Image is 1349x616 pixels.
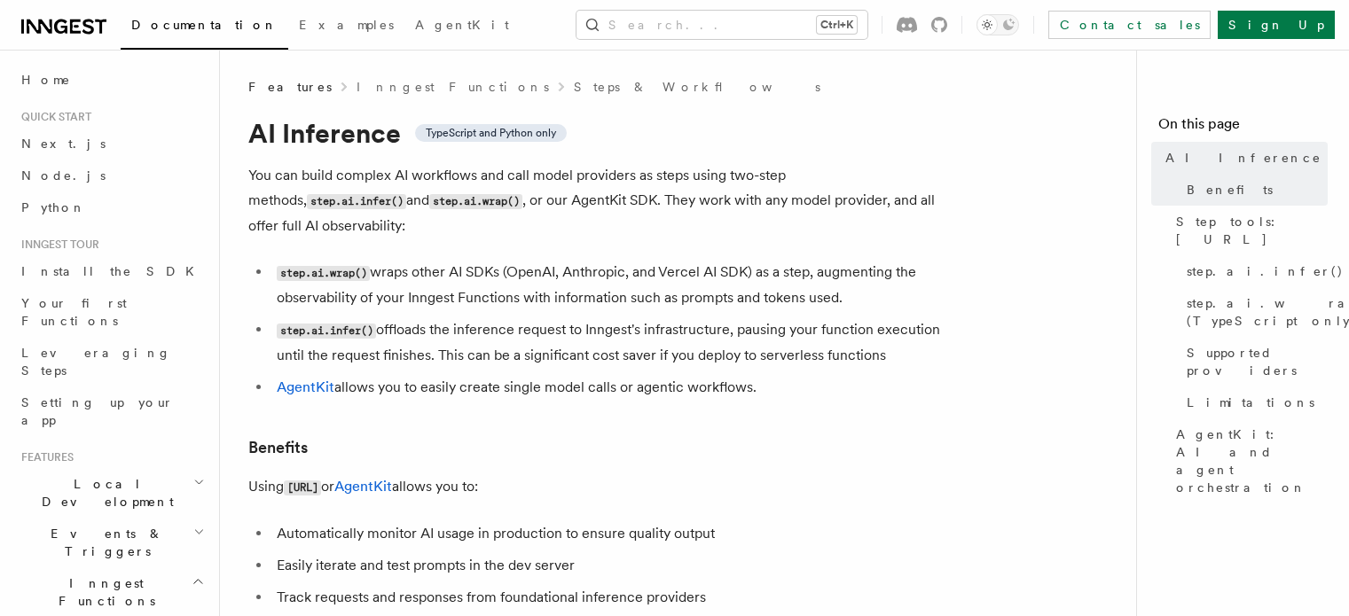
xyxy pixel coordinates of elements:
[271,521,958,546] li: Automatically monitor AI usage in production to ensure quality output
[1187,394,1314,411] span: Limitations
[404,5,520,48] a: AgentKit
[277,324,376,339] code: step.ai.infer()
[576,11,867,39] button: Search...Ctrl+K
[14,468,208,518] button: Local Development
[14,191,208,223] a: Python
[14,255,208,287] a: Install the SDK
[1180,386,1328,418] a: Limitations
[14,160,208,191] a: Node.js
[21,296,127,328] span: Your first Functions
[21,200,86,214] span: Python
[14,450,74,464] span: Features
[14,337,208,386] a: Leveraging Steps
[1158,142,1328,174] a: AI Inference
[1187,344,1328,379] span: Supported providers
[248,474,958,500] p: Using or allows you to:
[21,346,171,378] span: Leveraging Steps
[14,518,208,567] button: Events & Triggers
[14,128,208,160] a: Next.js
[248,78,332,96] span: Features
[976,14,1019,35] button: Toggle dark mode
[248,435,308,460] a: Benefits
[574,78,820,96] a: Steps & Workflows
[1169,206,1328,255] a: Step tools: [URL]
[131,18,278,32] span: Documentation
[288,5,404,48] a: Examples
[271,375,958,400] li: allows you to easily create single model calls or agentic workflows.
[334,478,392,495] a: AgentKit
[1165,149,1322,167] span: AI Inference
[121,5,288,50] a: Documentation
[299,18,394,32] span: Examples
[1176,425,1328,496] span: AgentKit: AI and agent orchestration
[21,264,205,278] span: Install the SDK
[248,163,958,238] p: You can build complex AI workflows and call model providers as steps using two-step methods, and ...
[271,585,958,610] li: Track requests and responses from foundational inference providers
[1180,287,1328,337] a: step.ai.wrap() (TypeScript only)
[277,266,370,281] code: step.ai.wrap()
[14,287,208,337] a: Your first Functions
[1187,262,1344,280] span: step.ai.infer()
[248,117,958,149] h1: AI Inference
[357,78,549,96] a: Inngest Functions
[1048,11,1211,39] a: Contact sales
[271,553,958,578] li: Easily iterate and test prompts in the dev server
[1180,255,1328,287] a: step.ai.infer()
[1180,337,1328,386] a: Supported providers
[1180,174,1328,206] a: Benefits
[14,525,193,560] span: Events & Triggers
[14,238,99,252] span: Inngest tour
[21,71,71,89] span: Home
[14,64,208,96] a: Home
[1187,181,1273,199] span: Benefits
[415,18,509,32] span: AgentKit
[271,260,958,310] li: wraps other AI SDKs (OpenAI, Anthropic, and Vercel AI SDK) as a step, augmenting the observabilit...
[1218,11,1335,39] a: Sign Up
[1169,418,1328,503] a: AgentKit: AI and agent orchestration
[271,317,958,368] li: offloads the inference request to Inngest's infrastructure, pausing your function execution until...
[14,110,91,124] span: Quick start
[284,480,321,495] code: [URL]
[14,475,193,511] span: Local Development
[426,126,556,140] span: TypeScript and Python only
[817,16,857,34] kbd: Ctrl+K
[1158,113,1328,142] h4: On this page
[21,168,106,183] span: Node.js
[14,574,192,610] span: Inngest Functions
[21,395,174,427] span: Setting up your app
[14,386,208,436] a: Setting up your app
[1176,213,1328,248] span: Step tools: [URL]
[307,194,406,209] code: step.ai.infer()
[277,378,334,395] a: AgentKit
[429,194,522,209] code: step.ai.wrap()
[21,136,106,151] span: Next.js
